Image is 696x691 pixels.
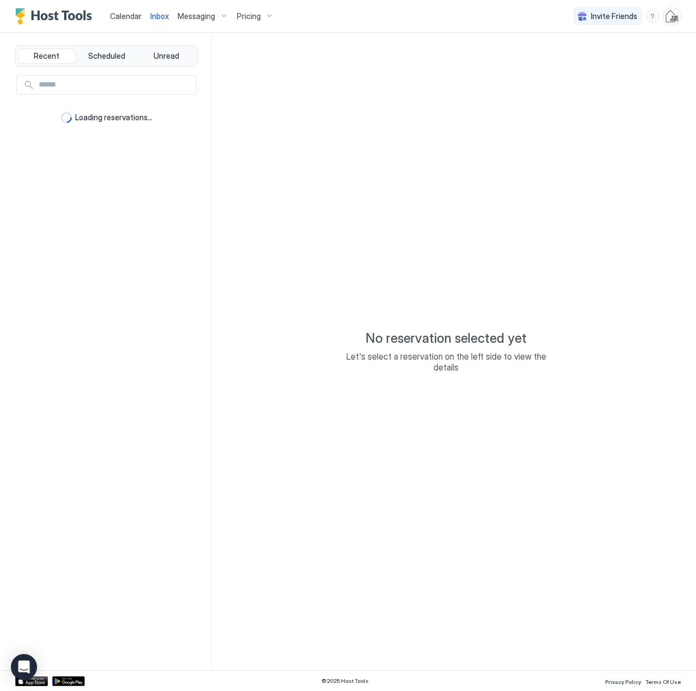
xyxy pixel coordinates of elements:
[365,330,527,347] span: No reservation selected yet
[52,676,85,686] a: Google Play Store
[78,48,136,64] button: Scheduled
[321,677,369,684] span: © 2025 Host Tools
[337,351,555,373] span: Let's select a reservation on the left side to view the details
[11,654,37,680] div: Open Intercom Messenger
[154,51,179,61] span: Unread
[646,10,659,23] div: menu
[137,48,195,64] button: Unread
[645,675,681,687] a: Terms Of Use
[18,48,76,64] button: Recent
[110,10,142,22] a: Calendar
[605,675,641,687] a: Privacy Policy
[645,678,681,685] span: Terms Of Use
[61,112,72,123] div: loading
[150,11,169,21] span: Inbox
[15,46,198,66] div: tab-group
[663,8,681,25] div: User profile
[110,11,142,21] span: Calendar
[605,678,641,685] span: Privacy Policy
[15,676,48,686] a: App Store
[34,51,59,61] span: Recent
[75,113,152,122] span: Loading reservations...
[178,11,215,21] span: Messaging
[150,10,169,22] a: Inbox
[88,51,125,61] span: Scheduled
[237,11,261,21] span: Pricing
[15,8,97,24] a: Host Tools Logo
[34,76,196,94] input: Input Field
[591,11,637,21] span: Invite Friends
